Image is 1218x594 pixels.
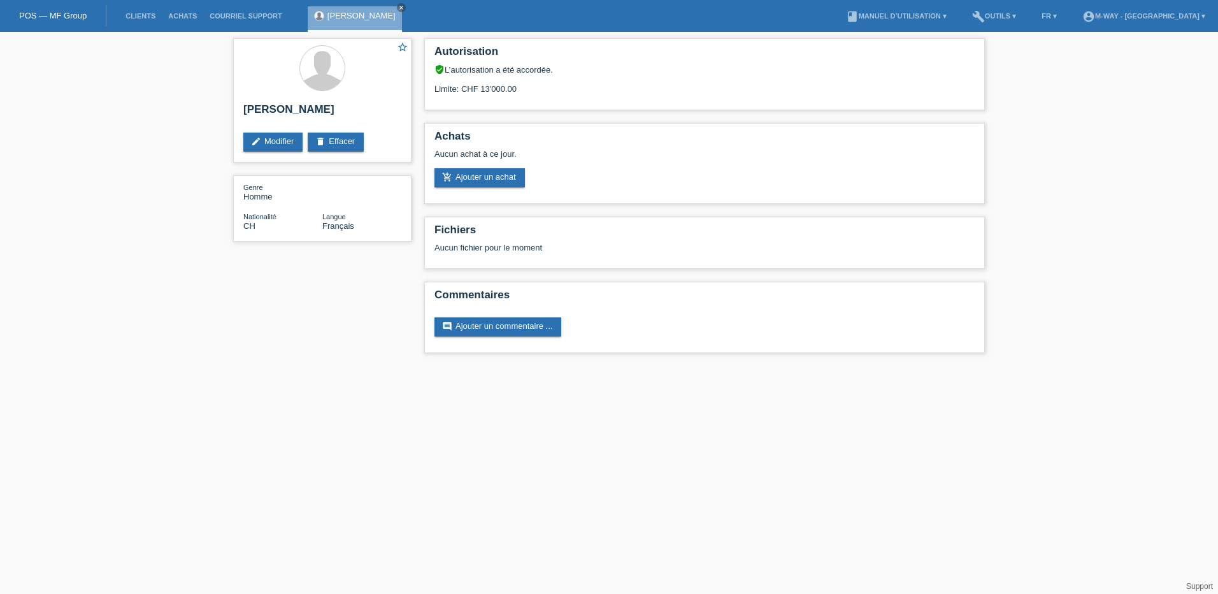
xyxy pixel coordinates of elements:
span: Suisse [243,221,255,231]
a: POS — MF Group [19,11,87,20]
i: build [972,10,985,23]
div: L’autorisation a été accordée. [434,64,975,75]
span: Français [322,221,354,231]
a: account_circlem-way - [GEOGRAPHIC_DATA] ▾ [1076,12,1212,20]
i: book [846,10,859,23]
i: star_border [397,41,408,53]
a: star_border [397,41,408,55]
i: edit [251,136,261,147]
a: Achats [162,12,203,20]
h2: [PERSON_NAME] [243,103,401,122]
h2: Fichiers [434,224,975,243]
div: Limite: CHF 13'000.00 [434,75,975,94]
a: Clients [119,12,162,20]
h2: Commentaires [434,289,975,308]
a: Courriel Support [203,12,288,20]
i: close [398,4,405,11]
a: bookManuel d’utilisation ▾ [840,12,953,20]
a: Support [1186,582,1213,591]
span: Nationalité [243,213,276,221]
div: Aucun fichier pour le moment [434,243,824,252]
a: commentAjouter un commentaire ... [434,317,561,337]
i: comment [442,321,452,331]
i: account_circle [1082,10,1095,23]
a: buildOutils ▾ [966,12,1022,20]
a: [PERSON_NAME] [327,11,396,20]
a: FR ▾ [1035,12,1063,20]
a: add_shopping_cartAjouter un achat [434,168,525,187]
i: delete [315,136,326,147]
h2: Autorisation [434,45,975,64]
div: Homme [243,182,322,201]
span: Langue [322,213,346,221]
a: close [397,3,406,12]
i: verified_user [434,64,445,75]
h2: Achats [434,130,975,149]
div: Aucun achat à ce jour. [434,149,975,168]
span: Genre [243,184,263,191]
a: editModifier [243,133,303,152]
i: add_shopping_cart [442,172,452,182]
a: deleteEffacer [308,133,364,152]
